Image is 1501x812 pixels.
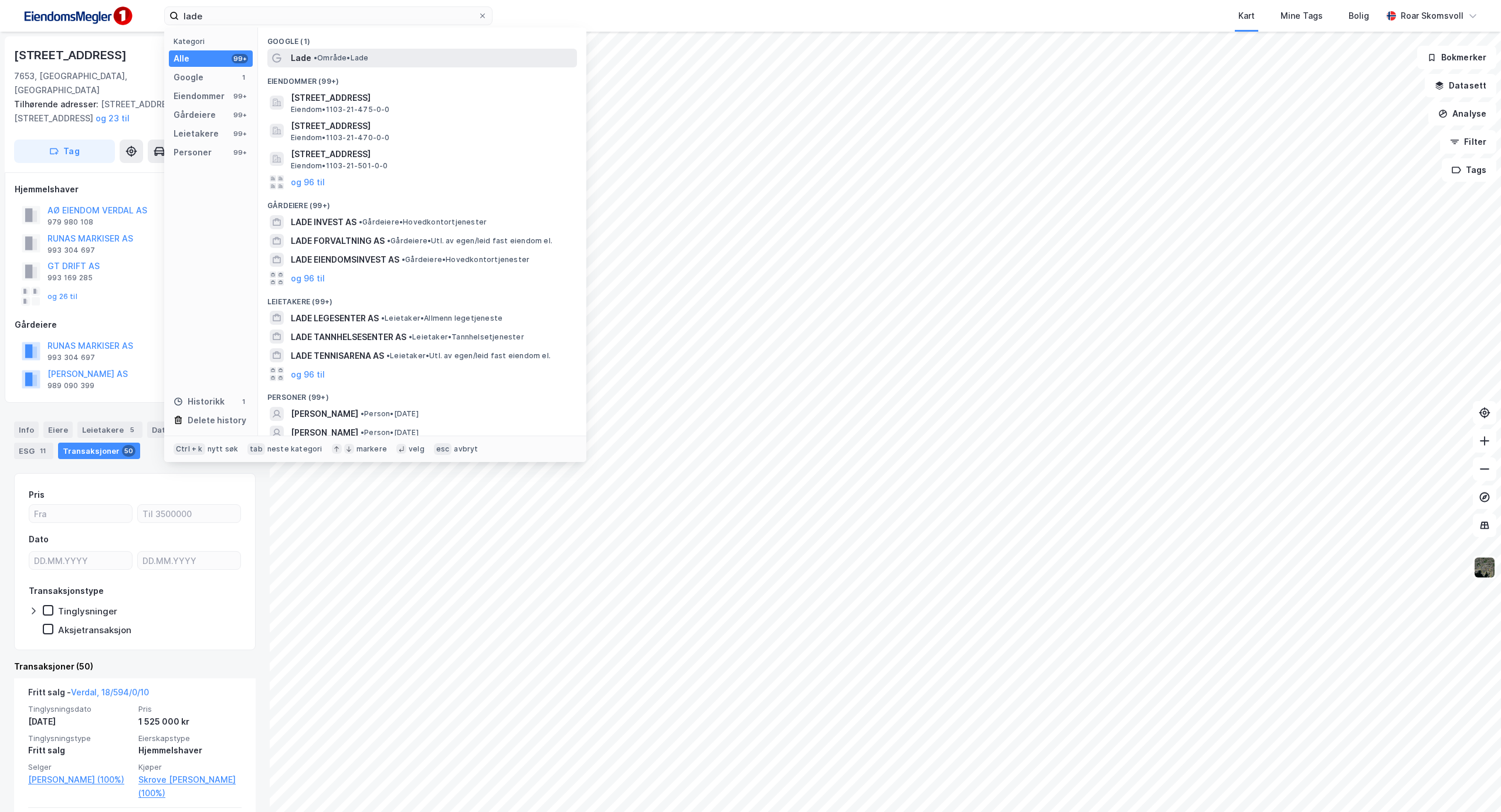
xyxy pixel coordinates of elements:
[1238,9,1255,23] div: Kart
[291,133,390,142] span: Eiendom • 1103-21-470-0-0
[28,715,131,729] div: [DATE]
[291,51,311,65] span: Lade
[291,349,384,363] span: LADE TENNISARENA AS
[232,91,248,101] div: 99+
[174,443,205,455] div: Ctrl + k
[28,704,131,714] span: Tinglysningsdato
[14,97,246,125] div: [STREET_ADDRESS], [STREET_ADDRESS]
[402,255,405,264] span: •
[28,733,131,743] span: Tinglysningstype
[1281,9,1323,23] div: Mine Tags
[126,424,138,436] div: 5
[14,422,39,438] div: Info
[247,443,265,455] div: tab
[381,314,385,322] span: •
[174,145,212,159] div: Personer
[232,110,248,120] div: 99+
[58,624,131,636] div: Aksjetransaksjon
[138,704,242,714] span: Pris
[386,351,390,360] span: •
[29,488,45,502] div: Pris
[291,311,379,325] span: LADE LEGESENTER AS
[179,7,478,25] input: Søk på adresse, matrikkel, gårdeiere, leietakere eller personer
[356,444,387,454] div: markere
[1401,9,1463,23] div: Roar Skomsvoll
[174,108,216,122] div: Gårdeiere
[47,273,93,283] div: 993 169 285
[291,271,325,286] button: og 96 til
[14,69,199,97] div: 7653, [GEOGRAPHIC_DATA], [GEOGRAPHIC_DATA]
[28,743,131,757] div: Fritt salg
[174,70,203,84] div: Google
[258,28,586,49] div: Google (1)
[14,99,101,109] span: Tilhørende adresser:
[47,246,95,255] div: 993 304 697
[29,532,49,546] div: Dato
[291,147,572,161] span: [STREET_ADDRESS]
[47,381,94,390] div: 989 090 399
[58,443,140,459] div: Transaksjoner
[291,91,572,105] span: [STREET_ADDRESS]
[138,715,242,729] div: 1 525 000 kr
[71,687,149,697] a: Verdal, 18/594/0/10
[361,428,364,437] span: •
[43,422,73,438] div: Eiere
[37,445,49,457] div: 11
[291,426,358,440] span: [PERSON_NAME]
[359,218,487,227] span: Gårdeiere • Hovedkontortjenester
[386,351,551,361] span: Leietaker • Utl. av egen/leid fast eiendom el.
[14,660,256,674] div: Transaksjoner (50)
[239,397,248,406] div: 1
[47,353,95,362] div: 993 304 697
[291,407,358,421] span: [PERSON_NAME]
[28,685,149,704] div: Fritt salg -
[291,175,325,189] button: og 96 til
[291,253,399,267] span: LADE EIENDOMSINVEST AS
[28,773,131,787] a: [PERSON_NAME] (100%)
[14,140,115,163] button: Tag
[174,89,225,103] div: Eiendommer
[267,444,322,454] div: neste kategori
[208,444,239,454] div: nytt søk
[361,409,364,418] span: •
[28,762,131,772] span: Selger
[409,332,524,342] span: Leietaker • Tannhelsetjenester
[291,161,388,171] span: Eiendom • 1103-21-501-0-0
[1442,158,1496,182] button: Tags
[138,733,242,743] span: Eierskapstype
[291,105,390,114] span: Eiendom • 1103-21-475-0-0
[77,422,142,438] div: Leietakere
[1473,556,1496,579] img: 9k=
[232,148,248,157] div: 99+
[291,119,572,133] span: [STREET_ADDRESS]
[29,552,132,569] input: DD.MM.YYYY
[138,743,242,757] div: Hjemmelshaver
[122,445,135,457] div: 50
[232,129,248,138] div: 99+
[174,127,219,141] div: Leietakere
[138,505,240,522] input: Til 3500000
[29,505,132,522] input: Fra
[147,422,191,438] div: Datasett
[381,314,502,323] span: Leietaker • Allmenn legetjeneste
[138,773,242,801] a: Skrove [PERSON_NAME] (100%)
[314,53,368,63] span: Område • Lade
[138,552,240,569] input: DD.MM.YYYY
[232,54,248,63] div: 99+
[387,236,552,246] span: Gårdeiere • Utl. av egen/leid fast eiendom el.
[15,182,255,196] div: Hjemmelshaver
[402,255,529,264] span: Gårdeiere • Hovedkontortjenester
[291,330,406,344] span: LADE TANNHELSESENTER AS
[258,288,586,309] div: Leietakere (99+)
[174,52,189,66] div: Alle
[361,409,419,419] span: Person • [DATE]
[188,413,246,427] div: Delete history
[174,37,253,46] div: Kategori
[258,383,586,405] div: Personer (99+)
[1349,9,1369,23] div: Bolig
[1442,756,1501,812] iframe: Chat Widget
[291,367,325,381] button: og 96 til
[291,234,385,248] span: LADE FORVALTNING AS
[58,606,117,617] div: Tinglysninger
[15,318,255,332] div: Gårdeiere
